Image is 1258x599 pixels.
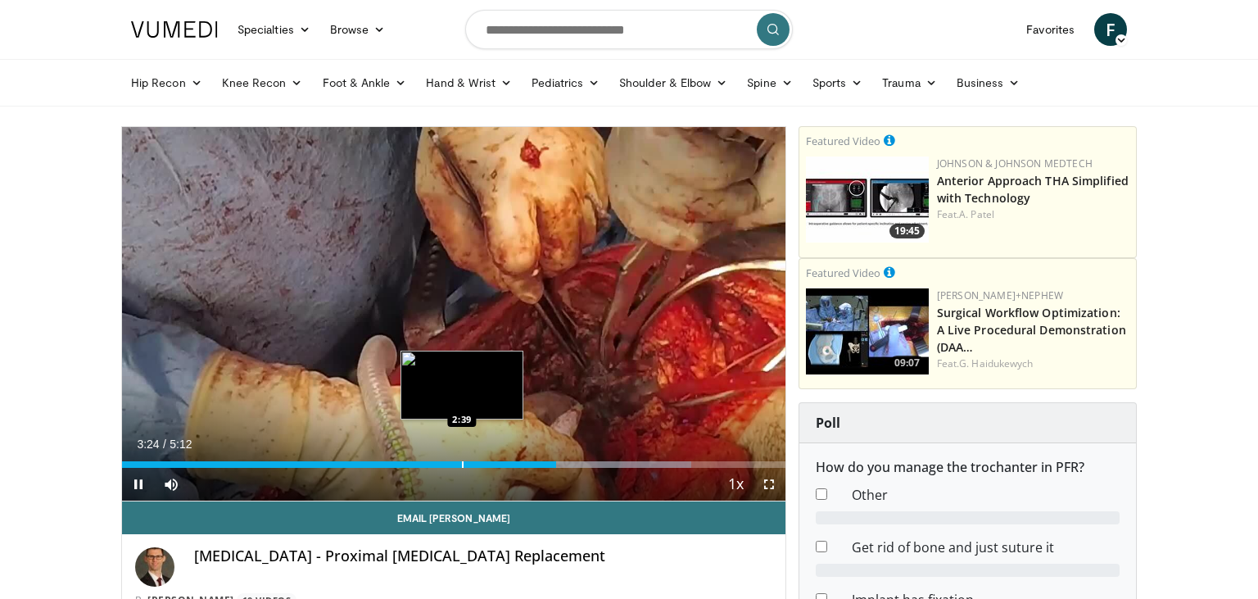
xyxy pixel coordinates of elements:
[416,66,522,99] a: Hand & Wrist
[131,21,218,38] img: VuMedi Logo
[170,438,192,451] span: 5:12
[937,157,1093,170] a: Johnson & Johnson MedTech
[806,157,929,243] a: 19:45
[228,13,320,46] a: Specialties
[872,66,947,99] a: Trauma
[400,351,523,420] img: image.jpeg
[839,538,1132,557] dd: Get rid of bone and just suture it
[122,468,155,501] button: Pause
[806,134,880,148] small: Featured Video
[937,207,1129,222] div: Feat.
[937,305,1126,355] a: Surgical Workflow Optimization: A Live Procedural Demonstration (DAA…
[194,547,772,565] h4: [MEDICAL_DATA] - Proximal [MEDICAL_DATA] Replacement
[937,356,1129,371] div: Feat.
[737,66,802,99] a: Spine
[937,288,1063,302] a: [PERSON_NAME]+Nephew
[806,157,929,243] img: 06bb1c17-1231-4454-8f12-6191b0b3b81a.150x105_q85_crop-smart_upscale.jpg
[212,66,313,99] a: Knee Recon
[959,356,1033,370] a: G. Haidukewych
[122,127,785,501] video-js: Video Player
[135,547,174,587] img: Avatar
[320,13,396,46] a: Browse
[121,66,212,99] a: Hip Recon
[947,66,1030,99] a: Business
[839,485,1132,505] dd: Other
[816,414,840,432] strong: Poll
[816,460,1120,475] h6: How do you manage the trochanter in PFR?
[959,207,994,221] a: A. Patel
[937,173,1129,206] a: Anterior Approach THA Simplified with Technology
[122,461,785,468] div: Progress Bar
[1016,13,1084,46] a: Favorites
[313,66,417,99] a: Foot & Ankle
[803,66,873,99] a: Sports
[806,265,880,280] small: Featured Video
[889,356,925,370] span: 09:07
[522,66,609,99] a: Pediatrics
[889,224,925,238] span: 19:45
[137,438,159,451] span: 3:24
[806,288,929,374] img: bcfc90b5-8c69-4b20-afee-af4c0acaf118.150x105_q85_crop-smart_upscale.jpg
[720,468,753,501] button: Playback Rate
[122,501,785,534] a: Email [PERSON_NAME]
[753,468,785,501] button: Fullscreen
[155,468,188,501] button: Mute
[806,288,929,374] a: 09:07
[1094,13,1127,46] a: F
[609,66,737,99] a: Shoulder & Elbow
[163,438,166,451] span: /
[465,10,793,49] input: Search topics, interventions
